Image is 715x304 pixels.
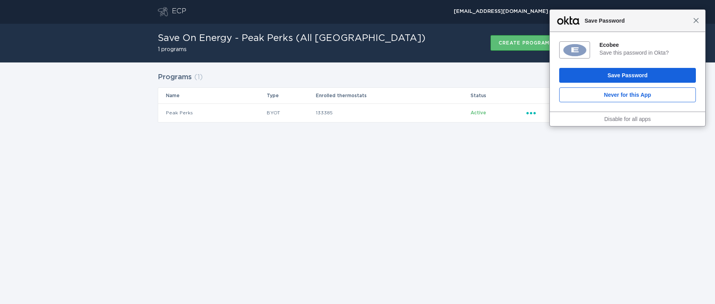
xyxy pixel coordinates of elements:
button: Save Password [559,68,696,83]
span: Close [693,18,699,23]
span: Active [471,110,486,115]
button: Open user account details [450,6,558,18]
img: lMWOaKBxNUO2XoXD8zl4Y4zMw1NA6lroy52CgBy1yVlYDVzrPM5Ws+MXOdn88K5gcRErDWVB3ML0e43MxPbLik1siZ3yLFgmZ... [562,43,588,57]
div: Ecobee [599,41,696,48]
th: Enrolled thermostats [316,88,470,103]
div: Popover menu [450,6,558,18]
h1: Save On Energy - Peak Perks (All [GEOGRAPHIC_DATA]) [158,34,426,43]
div: ECP [172,7,186,16]
td: BYOT [266,103,316,122]
th: Type [266,88,316,103]
span: ( 1 ) [194,74,203,81]
tr: 17f24b97e58a414881f77a8ad59767bc [158,103,557,122]
div: Create program [499,41,549,45]
h2: 1 programs [158,47,426,52]
td: 133385 [316,103,470,122]
button: Create program [490,35,558,51]
button: Never for this App [559,87,696,102]
div: Popover menu [526,108,549,117]
th: Status [470,88,526,103]
h2: Programs [158,70,192,84]
tr: Table Headers [158,88,557,103]
div: Save this password in Okta? [599,49,696,56]
td: Peak Perks [158,103,267,122]
div: [EMAIL_ADDRESS][DOMAIN_NAME] [454,9,554,14]
a: Disable for all apps [604,116,651,122]
button: Go to dashboard [158,7,168,16]
span: Save Password [581,16,693,25]
th: Name [158,88,267,103]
